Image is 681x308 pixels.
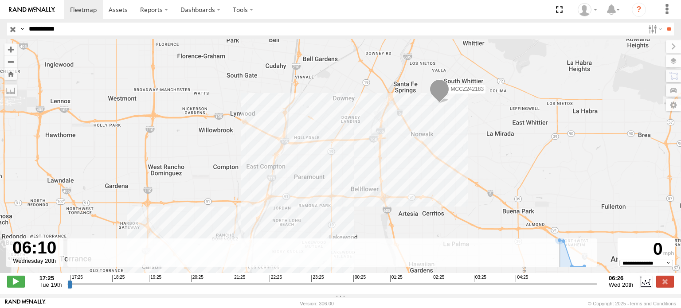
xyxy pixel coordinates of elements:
span: 19:25 [149,275,161,282]
label: Play/Stop [7,276,25,287]
a: Visit our Website [5,299,46,308]
span: 20:25 [191,275,204,282]
span: 17:25 [70,275,83,282]
img: rand-logo.svg [9,7,55,13]
span: 23:25 [311,275,324,282]
button: Zoom out [4,55,17,68]
span: 00:25 [353,275,366,282]
span: 02:25 [432,275,444,282]
span: 21:25 [233,275,245,282]
label: Search Query [19,23,26,35]
span: 03:25 [474,275,486,282]
label: Map Settings [666,99,681,111]
span: MCCZ242183 [451,86,484,92]
span: 22:25 [270,275,282,282]
strong: 17:25 [39,275,62,281]
span: Wed 20th Aug 2025 [609,281,633,288]
span: 18:25 [112,275,125,282]
div: Zulema McIntosch [575,3,600,16]
label: Close [656,276,674,287]
span: Tue 19th Aug 2025 [39,281,62,288]
a: Terms and Conditions [629,301,676,306]
div: 0 [619,239,674,259]
button: Zoom Home [4,68,17,80]
label: Measure [4,84,17,97]
div: © Copyright 2025 - [588,301,676,306]
span: 04:25 [516,275,528,282]
div: Version: 306.00 [300,301,334,306]
span: 01:25 [390,275,403,282]
button: Zoom in [4,43,17,55]
strong: 06:26 [609,275,633,281]
label: Search Filter Options [645,23,664,35]
i: ? [632,3,646,17]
